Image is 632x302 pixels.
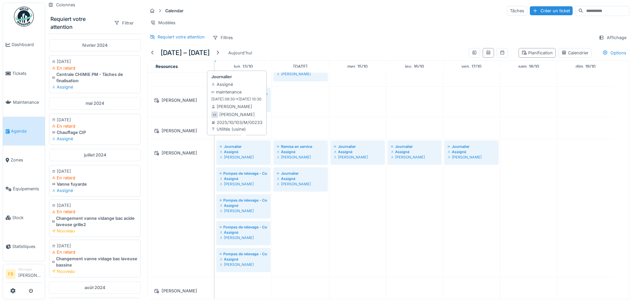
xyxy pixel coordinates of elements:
[448,149,495,154] div: Assigné
[220,203,267,208] div: Assigné
[334,144,382,149] div: Journalier
[163,8,186,14] strong: Calendar
[226,48,255,57] div: Aujourd'hui
[220,171,267,176] div: Pompes de relevage - Contrôle périodique
[14,7,34,27] img: Badge_color-CXgf-gQk.svg
[52,71,138,84] div: Centrale CHIMIE PM - Tâches de finalisation
[52,256,138,268] div: Changement vanne vidage bac laveuse bassine
[3,117,45,146] a: Agenda
[152,149,210,157] div: [PERSON_NAME]
[52,123,138,129] div: En retard
[12,243,42,250] span: Statistiques
[346,62,369,71] a: 15 octobre 2025
[448,154,495,160] div: [PERSON_NAME]
[52,175,138,181] div: En retard
[599,48,629,58] div: Options
[210,33,236,42] div: Filtres
[211,81,233,88] div: Assigné
[460,62,483,71] a: 17 octobre 2025
[52,268,138,274] div: Nouveau
[52,215,138,228] div: Changement vanne vidange bac acide laveuse grille2
[391,154,438,160] div: [PERSON_NAME]
[158,34,205,40] div: Requiert votre attention
[220,144,267,149] div: Journalier
[12,70,42,77] span: Tickets
[3,30,45,59] a: Dashboard
[13,99,42,105] span: Maintenance
[220,224,267,230] div: Pompes de relevage - Contrôle périodique
[391,144,438,149] div: Journalier
[49,149,141,161] div: juillet 2024
[52,84,138,90] div: Assigné
[219,111,255,118] div: [PERSON_NAME]
[156,64,178,69] span: Resources
[220,154,267,160] div: [PERSON_NAME]
[50,15,108,31] div: Requiert votre attention
[12,214,42,221] span: Stock
[596,33,629,42] div: Affichage
[3,203,45,232] a: Stock
[277,154,324,160] div: [PERSON_NAME]
[52,209,138,215] div: En retard
[403,62,426,71] a: 16 octobre 2025
[13,186,42,192] span: Équipements
[530,6,573,15] div: Créer un ticket
[517,62,541,71] a: 18 octobre 2025
[52,249,138,255] div: En retard
[52,136,138,142] div: Assigné
[211,96,261,102] small: [DATE] 09:30 -> [DATE] 10:30
[211,119,262,126] div: 2025/10/103/M/00233
[52,168,138,174] div: [DATE]
[161,49,210,57] h5: [DATE] – [DATE]
[220,251,267,257] div: Pompes de relevage - Contrôle périodique
[334,149,382,154] div: Assigné
[18,267,42,272] div: Manager
[561,50,589,56] div: Calendrier
[211,111,218,118] div: VZ
[220,257,267,262] div: Assigné
[152,127,210,135] div: [PERSON_NAME]
[12,41,42,48] span: Dashboard
[152,96,210,104] div: [PERSON_NAME]
[18,267,42,281] li: [PERSON_NAME]
[292,62,309,71] a: 14 octobre 2025
[52,187,138,194] div: Assigné
[49,281,141,294] div: août 2024
[11,157,42,163] span: Zones
[220,198,267,203] div: Pompes de relevage - Contrôle périodique
[52,129,138,136] div: Chauffage CIP
[220,262,267,267] div: [PERSON_NAME]
[522,50,553,56] div: Planification
[211,126,262,132] div: Utilités (usine)
[3,232,45,261] a: Statistiques
[52,65,138,71] div: En retard
[220,149,267,154] div: Assigné
[220,181,267,187] div: [PERSON_NAME]
[220,230,267,235] div: Assigné
[6,269,16,279] li: FB
[574,62,597,71] a: 19 octobre 2025
[211,74,232,80] strong: Journalier
[52,202,138,209] div: [DATE]
[3,146,45,174] a: Zones
[52,181,138,187] div: Vanne fuyarde
[11,128,42,134] span: Agenda
[52,117,138,123] div: [DATE]
[220,208,267,213] div: [PERSON_NAME]
[211,89,242,95] div: maintenance
[334,154,382,160] div: [PERSON_NAME]
[3,174,45,203] a: Équipements
[49,97,141,109] div: mai 2024
[52,58,138,65] div: [DATE]
[220,176,267,181] div: Assigné
[6,267,42,283] a: FB Manager[PERSON_NAME]
[52,243,138,249] div: [DATE]
[391,149,438,154] div: Assigné
[277,176,324,181] div: Assigné
[448,144,495,149] div: Journalier
[277,171,324,176] div: Journalier
[3,59,45,88] a: Tickets
[147,18,178,28] div: Modèles
[507,6,527,16] div: Tâches
[3,88,45,117] a: Maintenance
